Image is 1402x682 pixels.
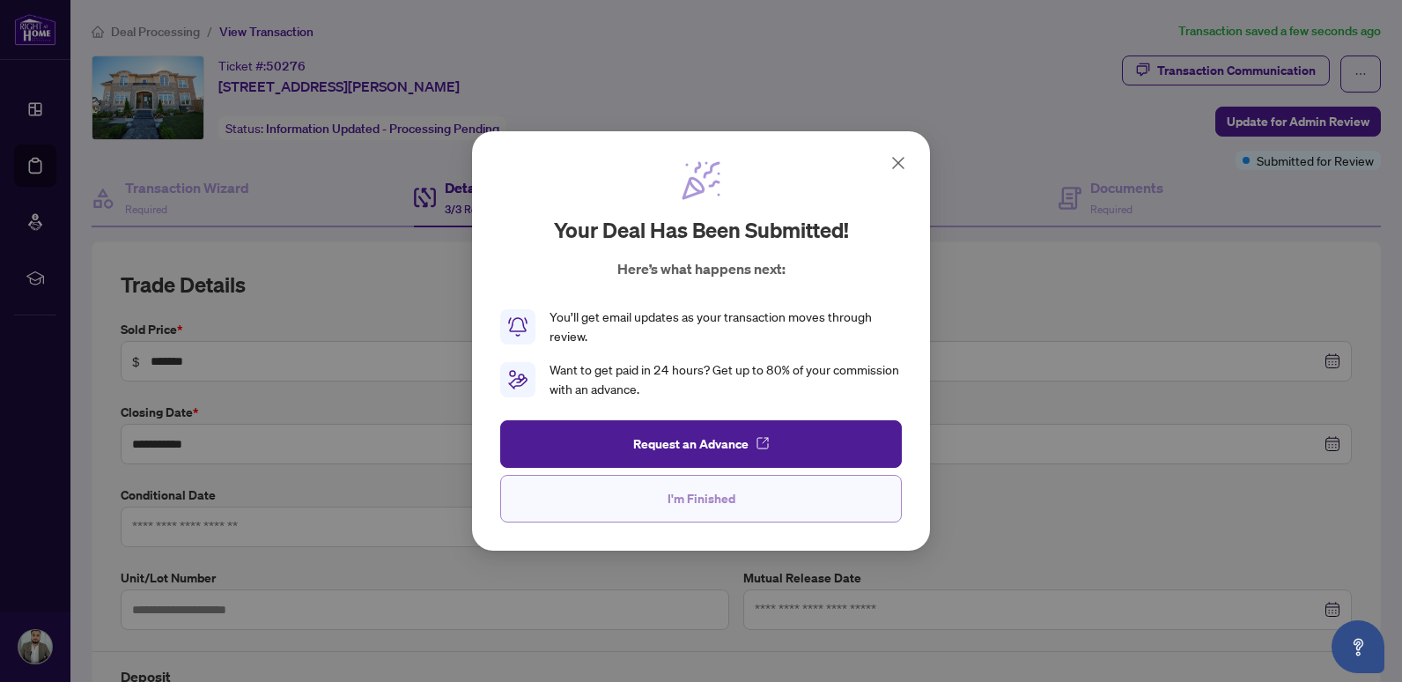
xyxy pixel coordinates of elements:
[500,475,902,523] button: I'm Finished
[550,308,902,346] div: You’ll get email updates as your transaction moves through review.
[617,258,786,279] p: Here’s what happens next:
[554,216,849,244] h2: Your deal has been submitted!
[1332,620,1384,673] button: Open asap
[668,485,735,513] span: I'm Finished
[550,360,902,399] div: Want to get paid in 24 hours? Get up to 80% of your commission with an advance.
[500,420,902,468] button: Request an Advance
[633,430,749,458] span: Request an Advance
